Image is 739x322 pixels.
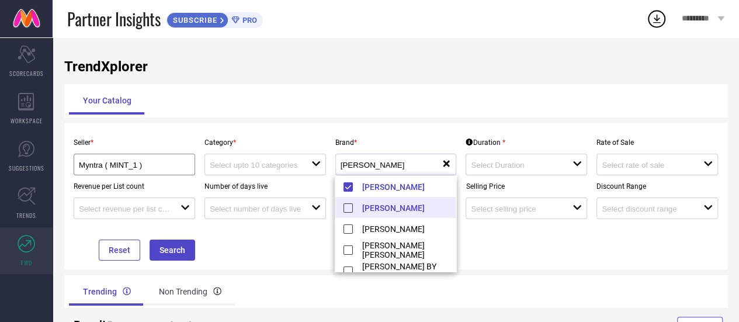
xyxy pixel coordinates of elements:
[99,240,140,261] button: Reset
[335,197,476,218] li: [PERSON_NAME]
[167,16,220,25] span: SUBSCRIBE
[9,69,44,78] span: SCORECARDS
[471,161,562,169] input: Select Duration
[166,9,263,28] a: SUBSCRIBEPRO
[69,86,145,115] div: Your Catalog
[67,7,161,31] span: Partner Insights
[596,182,718,191] p: Discount Range
[335,139,457,147] p: Brand
[204,139,326,147] p: Category
[79,205,170,213] input: Select revenue per list count
[602,205,693,213] input: Select discount range
[471,205,562,213] input: Select selling price
[150,240,195,261] button: Search
[210,205,301,213] input: Select number of days live
[11,116,43,125] span: WORKSPACE
[16,211,36,220] span: TRENDS
[21,258,32,267] span: FWD
[335,218,476,239] li: [PERSON_NAME]
[79,159,190,170] div: Myntra ( MINT_1 )
[466,182,587,191] p: Selling Price
[602,161,693,169] input: Select rate of sale
[74,182,195,191] p: Revenue per List count
[204,182,326,191] p: Number of days live
[646,8,667,29] div: Open download list
[79,161,179,169] input: Select seller
[9,164,44,172] span: SUGGESTIONS
[145,278,235,306] div: Non Trending
[69,278,145,306] div: Trending
[466,139,505,147] div: Duration
[74,139,195,147] p: Seller
[596,139,718,147] p: Rate of Sale
[335,239,476,260] li: [PERSON_NAME] [PERSON_NAME]
[64,58,727,75] h1: TrendXplorer
[240,16,257,25] span: PRO
[335,260,476,281] li: [PERSON_NAME] BY [PERSON_NAME]
[335,176,476,197] li: [PERSON_NAME]
[210,161,301,169] input: Select upto 10 categories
